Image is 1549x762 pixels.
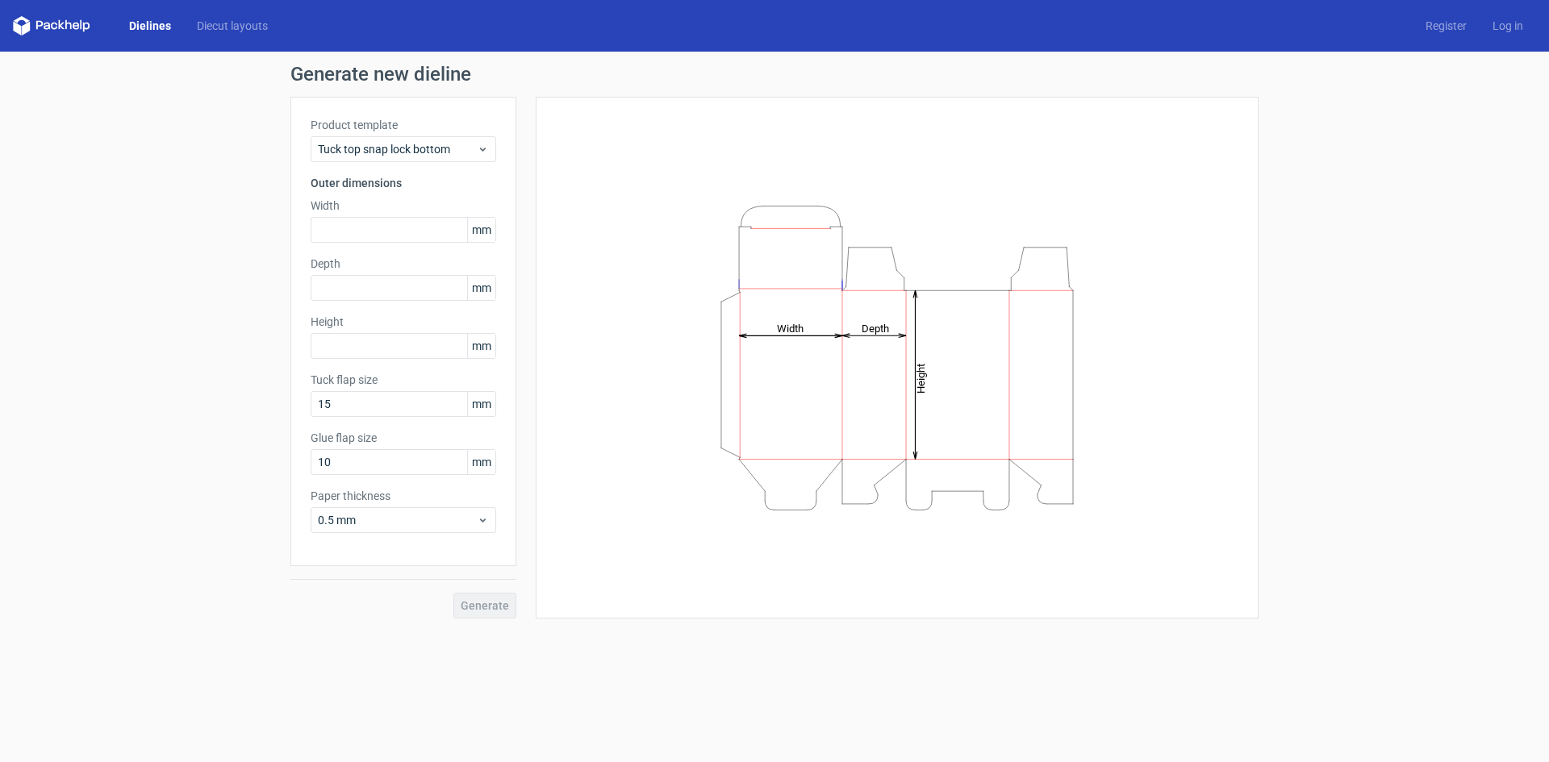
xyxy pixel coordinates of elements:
span: mm [467,218,495,242]
tspan: Width [777,322,804,334]
label: Depth [311,256,496,272]
tspan: Depth [862,322,889,334]
span: mm [467,392,495,416]
h3: Outer dimensions [311,175,496,191]
span: mm [467,450,495,474]
span: Tuck top snap lock bottom [318,141,477,157]
a: Dielines [116,18,184,34]
label: Paper thickness [311,488,496,504]
a: Log in [1480,18,1536,34]
label: Glue flap size [311,430,496,446]
span: mm [467,276,495,300]
span: 0.5 mm [318,512,477,528]
label: Width [311,198,496,214]
span: mm [467,334,495,358]
tspan: Height [915,363,927,393]
label: Product template [311,117,496,133]
label: Tuck flap size [311,372,496,388]
a: Diecut layouts [184,18,281,34]
h1: Generate new dieline [290,65,1259,84]
a: Register [1413,18,1480,34]
label: Height [311,314,496,330]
